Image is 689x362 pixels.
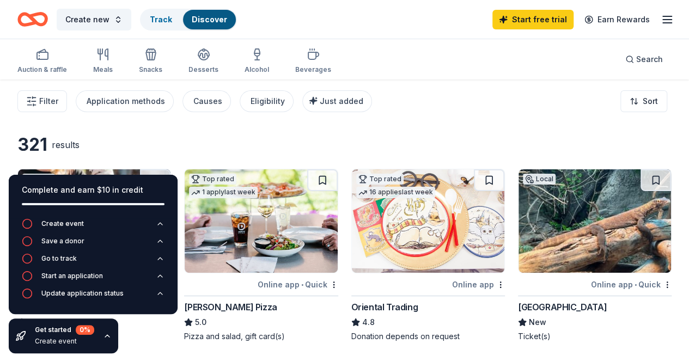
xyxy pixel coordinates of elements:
a: Home [17,7,48,32]
button: Causes [182,90,231,112]
span: Search [636,53,663,66]
a: Track [150,15,172,24]
button: Sort [620,90,667,112]
span: • [301,280,303,289]
div: Auction & raffle [17,65,67,74]
span: Create new [65,13,109,26]
span: 4.8 [362,316,375,329]
button: Auction & raffle [17,44,67,79]
a: Earn Rewards [578,10,656,29]
div: Beverages [295,65,331,74]
button: Save a donor [22,236,164,253]
div: Alcohol [245,65,269,74]
a: Image for Dewey's PizzaTop rated1 applylast weekOnline app•Quick[PERSON_NAME] Pizza5.0Pizza and s... [184,169,338,342]
button: Create event [22,218,164,236]
div: Causes [193,95,222,108]
span: Just added [320,96,363,106]
button: Snacks [139,44,162,79]
span: Sort [643,95,658,108]
div: Get started [35,325,94,335]
div: Eligibility [251,95,285,108]
button: Desserts [188,44,218,79]
div: Update application status [41,289,124,298]
div: Save a donor [41,237,84,246]
div: Complete and earn $10 in credit [22,183,164,197]
div: [PERSON_NAME] Pizza [184,300,277,314]
div: 321 [17,134,47,156]
div: results [52,138,80,151]
div: 1 apply last week [189,187,258,198]
div: Start an application [41,272,103,280]
a: Image for Oriental TradingTop rated16 applieslast weekOnline appOriental Trading4.8Donation depen... [351,169,505,342]
div: Create event [41,219,84,228]
div: Desserts [188,65,218,74]
button: Alcohol [245,44,269,79]
button: TrackDiscover [140,9,237,30]
a: Start free trial [492,10,574,29]
div: Create event [35,337,94,346]
div: Online app Quick [258,278,338,291]
div: Oriental Trading [351,300,418,314]
div: Top rated [189,174,236,185]
span: 5.0 [195,316,206,329]
a: Discover [192,15,227,24]
div: Local [523,174,556,185]
button: Go to track [22,253,164,271]
div: Ticket(s) [518,331,672,342]
div: Meals [93,65,113,74]
a: Image for Cincinnati Zoo & Botanical GardenLocalOnline app•Quick[GEOGRAPHIC_DATA]NewTicket(s) [518,169,672,342]
div: Snacks [139,65,162,74]
img: Image for Cincinnati Zoo & Botanical Garden [519,169,671,273]
span: Filter [39,95,58,108]
button: Start an application [22,271,164,288]
img: Image for Dewey's Pizza [185,169,337,273]
div: Go to track [41,254,77,263]
div: Online app [452,278,505,291]
span: New [529,316,546,329]
button: Beverages [295,44,331,79]
span: • [635,280,637,289]
button: Create new [57,9,131,30]
button: Filter [17,90,67,112]
button: Meals [93,44,113,79]
div: Pizza and salad, gift card(s) [184,331,338,342]
div: Online app Quick [591,278,672,291]
div: Application methods [87,95,165,108]
button: Eligibility [240,90,294,112]
div: [GEOGRAPHIC_DATA] [518,300,607,314]
div: Donation depends on request [351,331,505,342]
button: Application methods [76,90,174,112]
img: Image for Oriental Trading [352,169,504,273]
div: 0 % [76,325,94,335]
button: Just added [302,90,372,112]
button: Update application status [22,288,164,305]
div: Top rated [356,174,404,185]
div: 16 applies last week [356,187,435,198]
button: Search [617,48,672,70]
